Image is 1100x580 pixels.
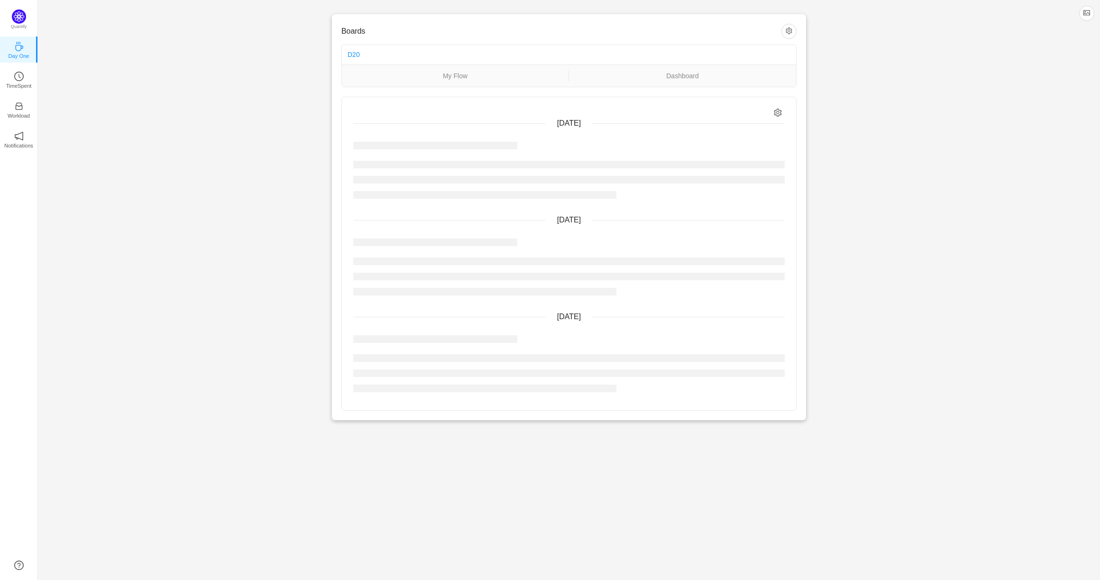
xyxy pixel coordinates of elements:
[14,561,24,570] a: icon: question-circle
[6,82,32,90] p: TimeSpent
[8,52,29,60] p: Day One
[14,104,24,114] a: icon: inboxWorkload
[14,131,24,141] i: icon: notification
[14,134,24,144] a: icon: notificationNotifications
[4,141,33,150] p: Notifications
[11,24,27,30] p: Quantify
[557,313,581,321] span: [DATE]
[781,24,797,39] button: icon: setting
[557,119,581,127] span: [DATE]
[14,45,24,54] a: icon: coffeeDay One
[14,72,24,81] i: icon: clock-circle
[342,71,568,81] a: My Flow
[14,101,24,111] i: icon: inbox
[14,74,24,84] a: icon: clock-circleTimeSpent
[8,111,30,120] p: Workload
[341,27,781,36] h3: Boards
[14,42,24,51] i: icon: coffee
[348,51,360,58] a: D20
[1079,6,1094,21] button: icon: picture
[12,9,26,24] img: Quantify
[569,71,796,81] a: Dashboard
[557,216,581,224] span: [DATE]
[774,109,782,117] i: icon: setting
